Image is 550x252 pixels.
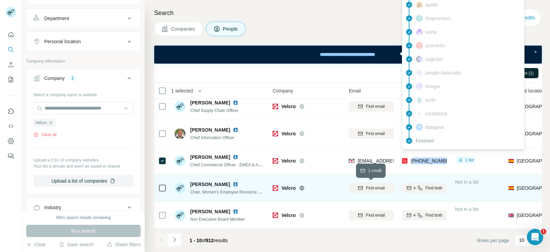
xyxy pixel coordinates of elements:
span: Velcro [281,212,296,219]
span: Chair, Women’s Employee Resource Group (ERG) [190,189,282,195]
button: Quick start [5,29,16,41]
span: 1 list [465,157,474,163]
span: Velcro [35,120,47,126]
span: [PERSON_NAME] [190,154,230,161]
div: 1 [69,75,77,81]
img: LinkedIn logo [233,154,238,160]
iframe: Intercom live chat [527,229,543,245]
img: Avatar [175,128,185,139]
span: Velcro [281,185,296,191]
button: Find email [349,210,394,220]
img: provider cognism logo [416,56,423,63]
span: Not in a list [455,206,479,212]
img: Avatar [175,155,185,166]
span: People [223,26,239,32]
span: Email [349,87,361,94]
span: Personal location [508,87,545,94]
span: [EMAIL_ADDRESS][DOMAIN_NAME] [358,158,438,164]
div: 9941 search results remaining [56,215,111,221]
iframe: Banner [154,46,542,64]
p: Upload a CSV of company websites. [33,157,133,163]
button: Find email [349,129,394,139]
button: Find both [402,210,447,220]
span: Velcro [281,157,296,164]
img: provider prospeo logo [402,157,407,164]
img: provider surfe logo [416,97,423,103]
img: Logo of Velcro [273,158,278,164]
img: LinkedIn logo [233,127,238,133]
button: Clear [26,241,46,248]
span: Find email [366,103,385,110]
span: 912 [206,238,214,243]
button: Navigate to next page [168,233,181,247]
span: contactout [425,110,448,117]
img: Logo of Velcro [273,185,278,191]
p: 10 [519,237,524,243]
span: [PERSON_NAME] [190,127,230,133]
button: Find both [402,183,447,193]
span: Non Executive Board Member [190,217,245,222]
button: Company1 [27,70,140,89]
p: Company information [26,58,141,64]
img: provider apollo logo [416,1,423,8]
span: 1 - 10 [190,238,202,243]
span: 🇪🇸 [508,157,514,164]
span: lusha [425,29,437,35]
span: Velcro [281,103,296,110]
img: Logo of Velcro [273,213,278,218]
img: Avatar [175,210,185,221]
img: provider lusha logo [416,29,423,35]
button: Department [27,10,140,27]
button: Find email [349,183,394,193]
span: Finished [416,137,434,144]
span: Velcro [281,130,296,137]
img: provider contactout logo [416,112,423,115]
div: Personal location [44,38,81,45]
span: 1 [541,229,546,234]
span: Find both [425,185,442,191]
button: Enrich CSV [5,58,16,71]
span: Chief Commercial Officer - EMEA & APAC [190,162,266,167]
img: Avatar [175,101,185,112]
button: Save search [59,241,94,248]
img: provider zoominfo logo [416,42,423,49]
button: Upload a list of companies [33,175,133,187]
span: 🇬🇧 [508,212,514,219]
img: LinkedIn logo [233,182,238,187]
span: Find email [366,212,385,218]
span: [PERSON_NAME] [190,208,230,215]
span: Company [273,87,293,94]
span: 1 selected [171,87,193,94]
img: provider people-data-labs logo [416,70,423,76]
button: Find email [349,101,394,112]
span: datagma [425,124,444,131]
h4: Search [154,8,542,18]
img: Logo of Velcro [273,104,278,109]
button: Use Surfe on LinkedIn [5,105,16,117]
img: provider datagma logo [416,124,423,131]
span: of [202,238,206,243]
span: Not in a list [455,179,479,185]
span: 🇪🇸 [508,185,514,191]
span: cognism [425,56,443,63]
span: forager [425,83,440,90]
span: Companies [171,26,196,32]
p: Your list is private and won't be saved or shared. [33,163,133,169]
button: My lists [5,73,16,86]
span: Find both [425,212,442,218]
button: Dashboard [5,135,16,147]
img: provider dropcontact logo [416,15,423,22]
span: [PHONE_NUMBER] [411,158,454,164]
button: Clear all [33,132,56,138]
button: Industry [27,199,140,216]
span: Chief Supply Chain Officer [190,108,238,113]
span: surfe [425,97,436,103]
img: Logo of Velcro [273,131,278,136]
img: LinkedIn logo [233,100,238,105]
img: provider findymail logo [349,157,354,164]
span: Chief Information Officer [190,135,234,140]
img: provider forager logo [416,83,423,90]
button: Use Surfe API [5,120,16,132]
span: Find email [366,131,385,137]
